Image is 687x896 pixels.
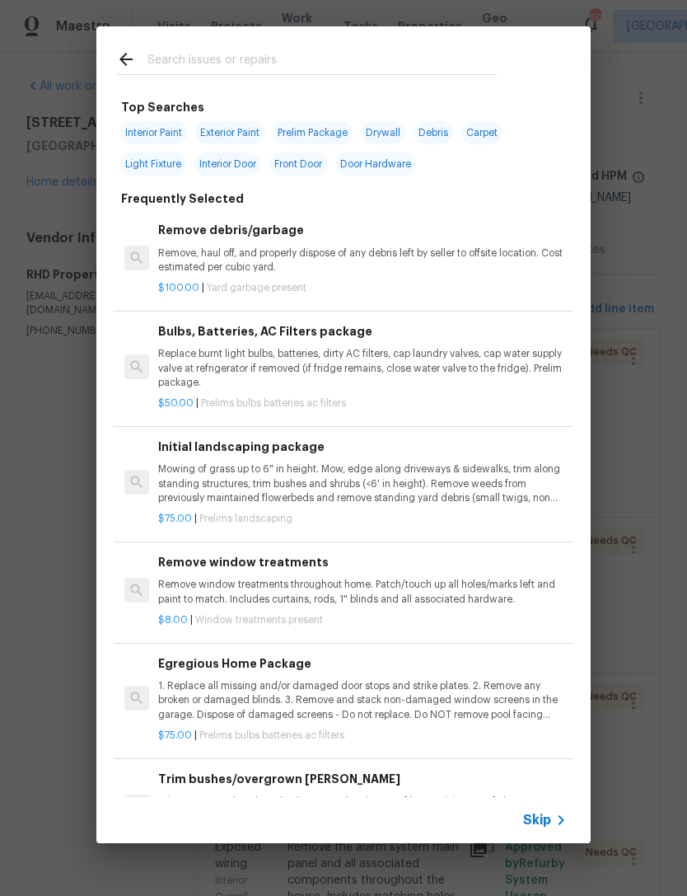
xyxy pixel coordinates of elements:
span: $100.00 [158,283,199,293]
h6: Trim bushes/overgrown [PERSON_NAME] [158,770,567,788]
h6: Remove window treatments [158,553,567,571]
p: Remove, haul off, and properly dispose of any debris left by seller to offsite location. Cost est... [158,246,567,274]
span: $75.00 [158,730,192,740]
span: $50.00 [158,398,194,408]
p: Trim overgrown hegdes & bushes around perimeter of home giving 12" of clearance. Properly dispose... [158,795,567,823]
span: Prelims bulbs batteries ac filters [201,398,346,408]
p: Remove window treatments throughout home. Patch/touch up all holes/marks left and paint to match.... [158,578,567,606]
span: Interior Door [194,152,261,176]
span: Yard garbage present [207,283,306,293]
p: | [158,512,567,526]
span: $8.00 [158,615,188,625]
p: Replace burnt light bulbs, batteries, dirty AC filters, cap laundry valves, cap water supply valv... [158,347,567,389]
p: | [158,729,567,743]
span: Window treatments present [195,615,323,625]
span: $75.00 [158,514,192,523]
p: Mowing of grass up to 6" in height. Mow, edge along driveways & sidewalks, trim along standing st... [158,462,567,504]
span: Debris [414,121,453,144]
span: Prelims bulbs batteries ac filters [199,730,344,740]
input: Search issues or repairs [147,49,497,74]
p: | [158,396,567,410]
span: Light Fixture [120,152,186,176]
span: Interior Paint [120,121,187,144]
span: Drywall [361,121,405,144]
span: Skip [523,812,551,828]
h6: Remove debris/garbage [158,221,567,239]
span: Door Hardware [335,152,416,176]
p: | [158,281,567,295]
span: Front Door [269,152,327,176]
span: Prelims landscaping [199,514,292,523]
span: Prelim Package [273,121,353,144]
span: Exterior Paint [195,121,264,144]
h6: Initial landscaping package [158,438,567,456]
h6: Bulbs, Batteries, AC Filters package [158,322,567,340]
h6: Egregious Home Package [158,654,567,673]
p: | [158,613,567,627]
span: Carpet [461,121,502,144]
h6: Top Searches [121,98,204,116]
h6: Frequently Selected [121,190,244,208]
p: 1. Replace all missing and/or damaged door stops and strike plates. 2. Remove any broken or damag... [158,679,567,721]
